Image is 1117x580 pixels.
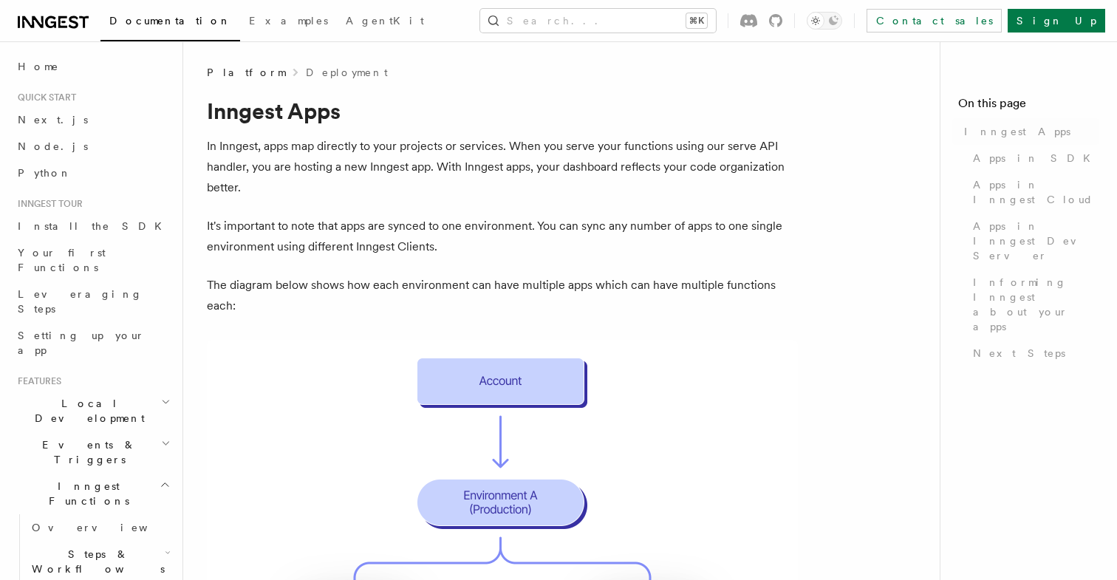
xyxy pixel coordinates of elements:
span: Leveraging Steps [18,288,143,315]
a: Apps in Inngest Cloud [967,171,1099,213]
span: Install the SDK [18,220,171,232]
a: Next.js [12,106,174,133]
span: Python [18,167,72,179]
span: Inngest Apps [964,124,1070,139]
a: Documentation [100,4,240,41]
p: In Inngest, apps map directly to your projects or services. When you serve your functions using o... [207,136,798,198]
span: Documentation [109,15,231,27]
a: Install the SDK [12,213,174,239]
a: Your first Functions [12,239,174,281]
span: Features [12,375,61,387]
a: Sign Up [1008,9,1105,33]
span: Apps in Inngest Cloud [973,177,1099,207]
span: Events & Triggers [12,437,161,467]
span: Platform [207,65,285,80]
span: AgentKit [346,15,424,27]
span: Local Development [12,396,161,426]
a: Contact sales [867,9,1002,33]
a: AgentKit [337,4,433,40]
h4: On this page [958,95,1099,118]
span: Node.js [18,140,88,152]
span: Quick start [12,92,76,103]
a: Node.js [12,133,174,160]
button: Events & Triggers [12,431,174,473]
h1: Inngest Apps [207,98,798,124]
p: The diagram below shows how each environment can have multiple apps which can have multiple funct... [207,275,798,316]
a: Apps in SDK [967,145,1099,171]
a: Apps in Inngest Dev Server [967,213,1099,269]
span: Next Steps [973,346,1065,361]
button: Local Development [12,390,174,431]
span: Your first Functions [18,247,106,273]
span: Examples [249,15,328,27]
a: Examples [240,4,337,40]
a: Setting up your app [12,322,174,364]
a: Overview [26,514,174,541]
span: Apps in Inngest Dev Server [973,219,1099,263]
span: Steps & Workflows [26,547,165,576]
kbd: ⌘K [686,13,707,28]
span: Setting up your app [18,330,145,356]
span: Home [18,59,59,74]
a: Home [12,53,174,80]
span: Overview [32,522,184,533]
button: Search...⌘K [480,9,716,33]
span: Next.js [18,114,88,126]
a: Inngest Apps [958,118,1099,145]
a: Informing Inngest about your apps [967,269,1099,340]
a: Deployment [306,65,388,80]
span: Inngest Functions [12,479,160,508]
span: Inngest tour [12,198,83,210]
button: Toggle dark mode [807,12,842,30]
a: Leveraging Steps [12,281,174,322]
button: Inngest Functions [12,473,174,514]
a: Python [12,160,174,186]
span: Informing Inngest about your apps [973,275,1099,334]
p: It's important to note that apps are synced to one environment. You can sync any number of apps t... [207,216,798,257]
span: Apps in SDK [973,151,1099,166]
a: Next Steps [967,340,1099,366]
